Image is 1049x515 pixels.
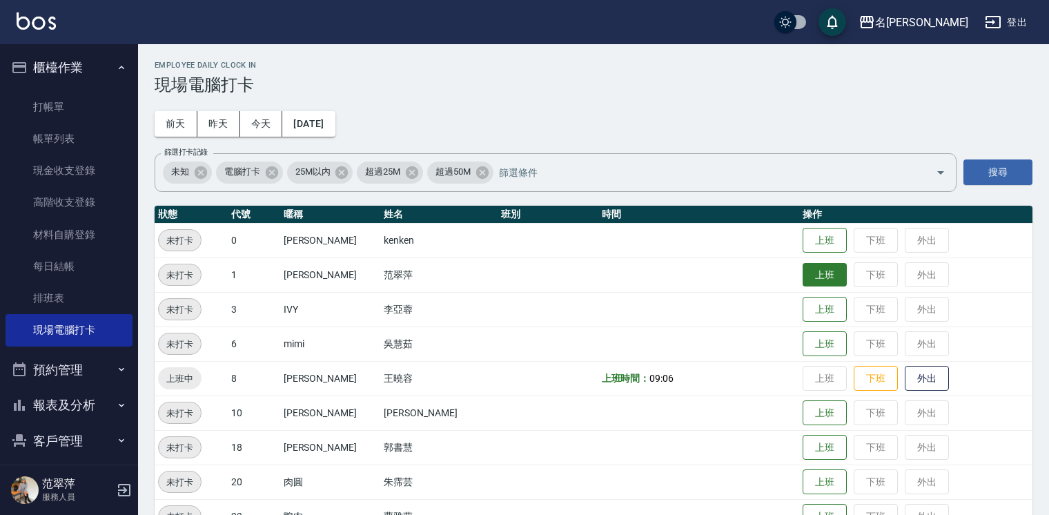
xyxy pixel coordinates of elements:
[280,430,381,465] td: [PERSON_NAME]
[803,469,847,495] button: 上班
[6,123,133,155] a: 帳單列表
[6,282,133,314] a: 排班表
[6,458,133,494] button: 商品管理
[42,477,112,491] h5: 范翠萍
[6,50,133,86] button: 櫃檯作業
[163,165,197,179] span: 未知
[803,228,847,253] button: 上班
[228,361,280,396] td: 8
[216,162,283,184] div: 電腦打卡
[280,361,381,396] td: [PERSON_NAME]
[42,491,112,503] p: 服務人員
[197,111,240,137] button: 昨天
[803,263,847,287] button: 上班
[598,206,799,224] th: 時間
[287,165,339,179] span: 25M以內
[498,206,598,224] th: 班別
[159,337,201,351] span: 未打卡
[282,111,335,137] button: [DATE]
[963,159,1032,185] button: 搜尋
[602,373,650,384] b: 上班時間：
[280,327,381,361] td: mimi
[228,257,280,292] td: 1
[930,162,952,184] button: Open
[380,327,498,361] td: 吳慧茹
[228,430,280,465] td: 18
[875,14,968,31] div: 名[PERSON_NAME]
[228,206,280,224] th: 代號
[158,371,202,386] span: 上班中
[799,206,1032,224] th: 操作
[155,61,1032,70] h2: Employee Daily Clock In
[6,219,133,251] a: 材料自購登錄
[17,12,56,30] img: Logo
[159,475,201,489] span: 未打卡
[228,327,280,361] td: 6
[159,302,201,317] span: 未打卡
[803,297,847,322] button: 上班
[159,406,201,420] span: 未打卡
[380,465,498,499] td: 朱霈芸
[159,233,201,248] span: 未打卡
[380,206,498,224] th: 姓名
[280,257,381,292] td: [PERSON_NAME]
[818,8,846,36] button: save
[649,373,674,384] span: 09:06
[164,147,208,157] label: 篩選打卡記錄
[6,314,133,346] a: 現場電腦打卡
[380,257,498,292] td: 范翠萍
[380,223,498,257] td: kenken
[155,111,197,137] button: 前天
[228,465,280,499] td: 20
[6,186,133,218] a: 高階收支登錄
[280,206,381,224] th: 暱稱
[287,162,353,184] div: 25M以內
[380,430,498,465] td: 郭書慧
[6,251,133,282] a: 每日結帳
[427,162,493,184] div: 超過50M
[11,476,39,504] img: Person
[228,396,280,430] td: 10
[496,160,912,184] input: 篩選條件
[905,366,949,391] button: 外出
[159,268,201,282] span: 未打卡
[6,155,133,186] a: 現金收支登錄
[380,361,498,396] td: 王曉容
[228,292,280,327] td: 3
[280,223,381,257] td: [PERSON_NAME]
[216,165,268,179] span: 電腦打卡
[979,10,1032,35] button: 登出
[240,111,283,137] button: 今天
[163,162,212,184] div: 未知
[155,75,1032,95] h3: 現場電腦打卡
[6,387,133,423] button: 報表及分析
[280,292,381,327] td: IVY
[280,465,381,499] td: 肉圓
[6,423,133,459] button: 客戶管理
[357,165,409,179] span: 超過25M
[803,435,847,460] button: 上班
[357,162,423,184] div: 超過25M
[280,396,381,430] td: [PERSON_NAME]
[427,165,479,179] span: 超過50M
[159,440,201,455] span: 未打卡
[380,396,498,430] td: [PERSON_NAME]
[155,206,228,224] th: 狀態
[6,352,133,388] button: 預約管理
[803,400,847,426] button: 上班
[803,331,847,357] button: 上班
[380,292,498,327] td: 李亞蓉
[854,366,898,391] button: 下班
[853,8,974,37] button: 名[PERSON_NAME]
[228,223,280,257] td: 0
[6,91,133,123] a: 打帳單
